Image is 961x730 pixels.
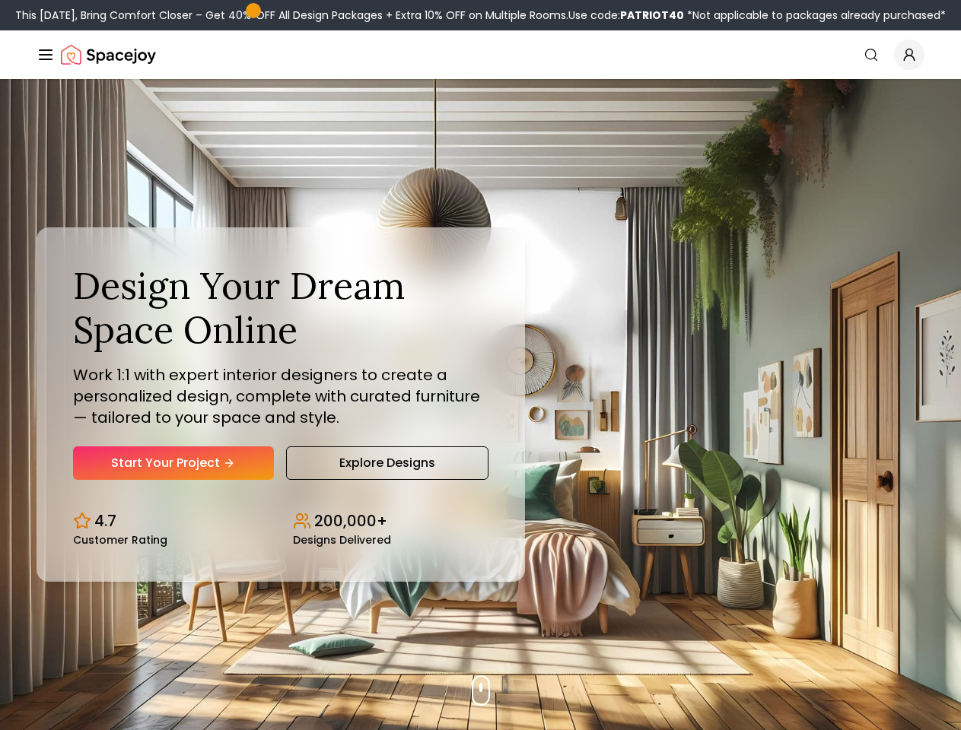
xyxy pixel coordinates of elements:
nav: Global [37,30,924,79]
h1: Design Your Dream Space Online [73,264,488,351]
a: Explore Designs [286,446,488,480]
a: Start Your Project [73,446,274,480]
p: Work 1:1 with expert interior designers to create a personalized design, complete with curated fu... [73,364,488,428]
small: Designs Delivered [293,535,391,545]
span: Use code: [568,8,684,23]
div: Design stats [73,498,488,545]
p: 200,000+ [314,510,387,532]
a: Spacejoy [61,40,156,70]
img: Spacejoy Logo [61,40,156,70]
p: 4.7 [94,510,116,532]
b: PATRIOT40 [620,8,684,23]
div: This [DATE], Bring Comfort Closer – Get 40% OFF All Design Packages + Extra 10% OFF on Multiple R... [15,8,946,23]
span: *Not applicable to packages already purchased* [684,8,946,23]
small: Customer Rating [73,535,167,545]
